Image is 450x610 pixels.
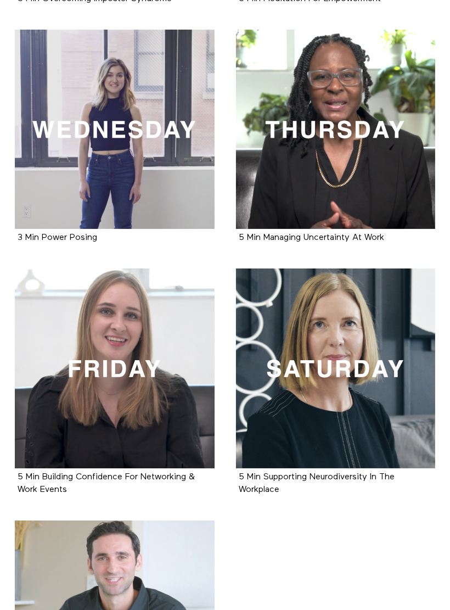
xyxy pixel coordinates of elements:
[236,30,436,230] a: 5 Min Managing Uncertainty At Work
[18,233,97,242] a: 3 Min Power Posing
[18,473,195,494] a: 5 Min Building Confidence For Networking & Work Events
[239,233,384,242] a: 5 Min Managing Uncertainty At Work
[18,233,97,242] strong: 3 Min Power Posing
[239,233,384,242] strong: 5 Min Managing Uncertainty At Work
[15,268,215,468] a: 5 Min Building Confidence For Networking & Work Events
[236,268,436,468] a: 5 Min Supporting Neurodiversity In The Workplace
[239,473,395,494] strong: 5 Min Supporting Neurodiversity In The Workplace
[15,30,215,230] a: 3 Min Power Posing
[239,473,395,494] a: 5 Min Supporting Neurodiversity In The Workplace
[18,473,195,494] strong: 5 Min Building Confidence For Networking & Work Events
